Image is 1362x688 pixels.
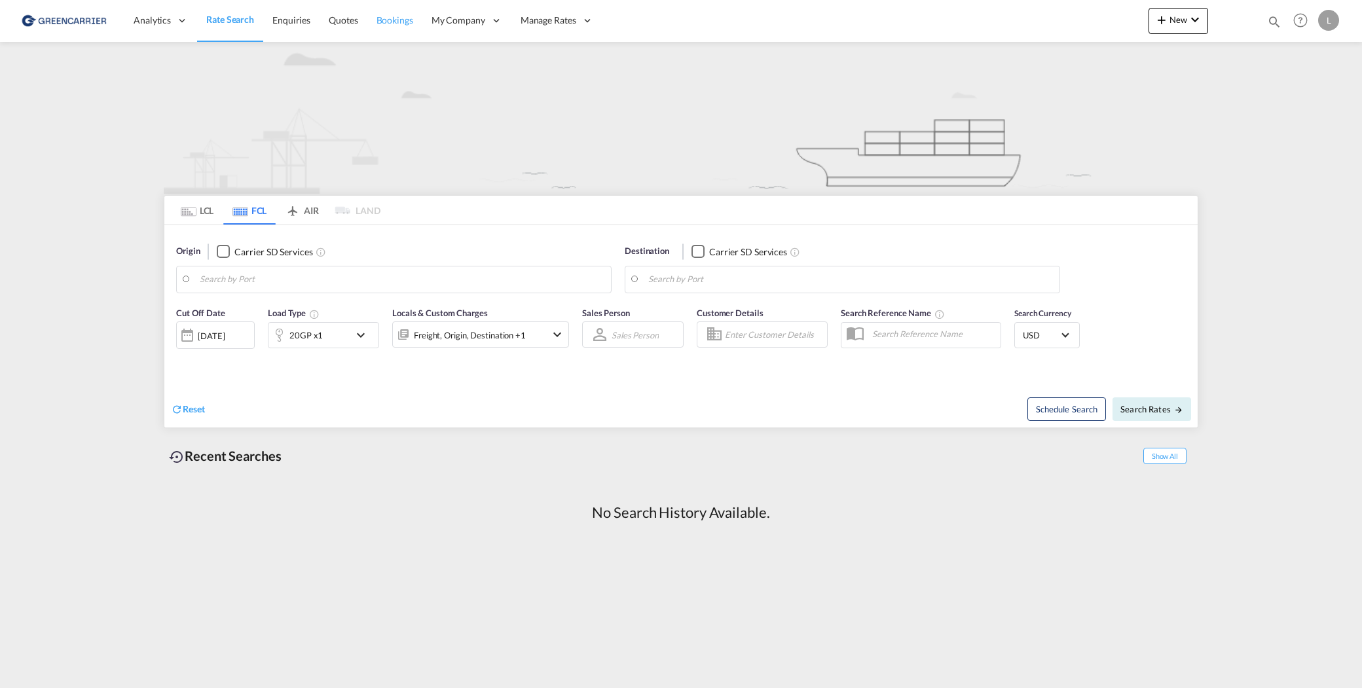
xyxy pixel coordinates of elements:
input: Enter Customer Details [725,325,823,344]
button: Note: By default Schedule search will only considerorigin ports, destination ports and cut off da... [1027,397,1106,421]
span: Help [1289,9,1312,31]
md-checkbox: Checkbox No Ink [217,245,312,259]
span: Destination [625,245,669,258]
div: icon-refreshReset [171,403,205,417]
span: Locals & Custom Charges [392,308,488,318]
md-select: Sales Person [610,325,660,344]
button: Search Ratesicon-arrow-right [1113,397,1191,421]
div: L [1318,10,1339,31]
div: icon-magnify [1267,14,1281,34]
md-icon: icon-arrow-right [1174,405,1183,414]
span: Load Type [268,308,320,318]
div: Freight Origin Destination Factory Stuffing [414,326,526,344]
div: [DATE] [198,330,225,342]
img: new-FCL.png [164,42,1198,194]
md-icon: icon-magnify [1267,14,1281,29]
span: Manage Rates [521,14,576,27]
span: Analytics [134,14,171,27]
md-icon: Unchecked: Search for CY (Container Yard) services for all selected carriers.Checked : Search for... [790,247,800,257]
div: Origin Checkbox No InkUnchecked: Search for CY (Container Yard) services for all selected carrier... [164,225,1198,427]
md-icon: icon-chevron-down [353,327,375,343]
md-tab-item: FCL [223,196,276,225]
span: Rate Search [206,14,254,25]
span: Enquiries [272,14,310,26]
div: [DATE] [176,321,255,349]
md-icon: Unchecked: Search for CY (Container Yard) services for all selected carriers.Checked : Search for... [316,247,326,257]
md-select: Select Currency: $ USDUnited States Dollar [1021,325,1073,344]
div: Carrier SD Services [709,245,787,259]
input: Search by Port [648,270,1053,289]
md-icon: icon-backup-restore [169,449,185,465]
md-icon: icon-airplane [285,203,301,213]
span: Reset [183,403,205,414]
span: My Company [432,14,485,27]
md-icon: Select multiple loads to view rates [309,309,320,319]
button: icon-plus 400-fgNewicon-chevron-down [1149,8,1208,34]
span: USD [1023,329,1059,341]
span: Search Currency [1014,308,1071,318]
span: Bookings [377,14,413,26]
md-icon: Your search will be saved by the below given name [934,309,945,319]
div: Recent Searches [164,441,287,471]
md-icon: icon-chevron-down [549,327,565,342]
md-tab-item: AIR [276,196,328,225]
div: Freight Origin Destination Factory Stuffingicon-chevron-down [392,321,569,348]
input: Search Reference Name [866,324,1001,344]
md-pagination-wrapper: Use the left and right arrow keys to navigate between tabs [171,196,380,225]
div: Carrier SD Services [234,245,312,259]
md-tab-item: LCL [171,196,223,225]
span: New [1154,14,1203,25]
div: 20GP x1 [289,326,323,344]
span: Quotes [329,14,358,26]
span: Search Rates [1120,404,1183,414]
md-icon: icon-plus 400-fg [1154,12,1169,27]
input: Search by Port [200,270,604,289]
span: Sales Person [582,308,630,318]
span: Customer Details [697,308,763,318]
img: e39c37208afe11efa9cb1d7a6ea7d6f5.png [20,6,108,35]
md-datepicker: Select [176,348,186,365]
div: Help [1289,9,1318,33]
span: Search Reference Name [841,308,945,318]
md-checkbox: Checkbox No Ink [691,245,787,259]
span: Show All [1143,448,1187,464]
span: Origin [176,245,200,258]
md-icon: icon-chevron-down [1187,12,1203,27]
div: No Search History Available. [592,503,769,523]
md-icon: icon-refresh [171,403,183,415]
span: Cut Off Date [176,308,225,318]
div: 20GP x1icon-chevron-down [268,322,379,348]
